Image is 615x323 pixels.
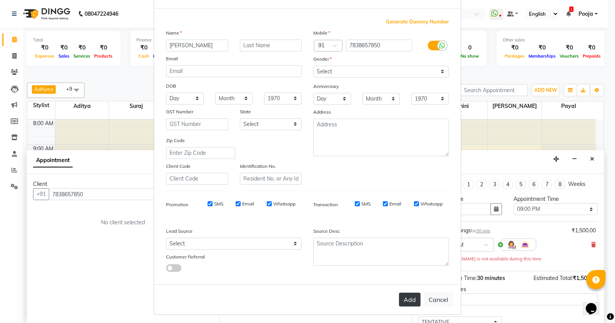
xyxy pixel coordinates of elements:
[399,293,421,306] button: Add
[313,56,332,63] label: Gender
[166,228,193,235] label: Lead Source
[424,292,453,307] button: Cancel
[240,173,302,185] input: Resident No. or Any Id
[273,200,296,207] label: Whatsapp
[240,163,276,170] label: Identification No.
[240,108,251,115] label: State
[240,40,302,51] input: Last Name
[166,163,191,170] label: Client Code
[361,200,371,207] label: SMS
[313,228,340,235] label: Source Desc
[313,83,339,90] label: Anniversary
[166,83,176,89] label: DOB
[166,173,228,185] input: Client Code
[242,200,254,207] label: Email
[166,147,235,159] input: Enter Zip Code
[166,65,302,77] input: Email
[166,30,182,36] label: Name
[166,108,193,115] label: GST Number
[421,200,443,207] label: Whatsapp
[386,18,449,26] span: Generate Dummy Number
[166,137,185,144] label: Zip Code
[389,200,401,207] label: Email
[313,30,330,36] label: Mobile
[166,201,188,208] label: Promotion
[166,253,205,260] label: Customer Referral
[166,55,178,62] label: Email
[313,109,331,116] label: Address
[346,40,412,51] input: Mobile
[214,200,223,207] label: SMS
[166,118,228,130] input: GST Number
[313,201,338,208] label: Transaction
[166,40,228,51] input: First Name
